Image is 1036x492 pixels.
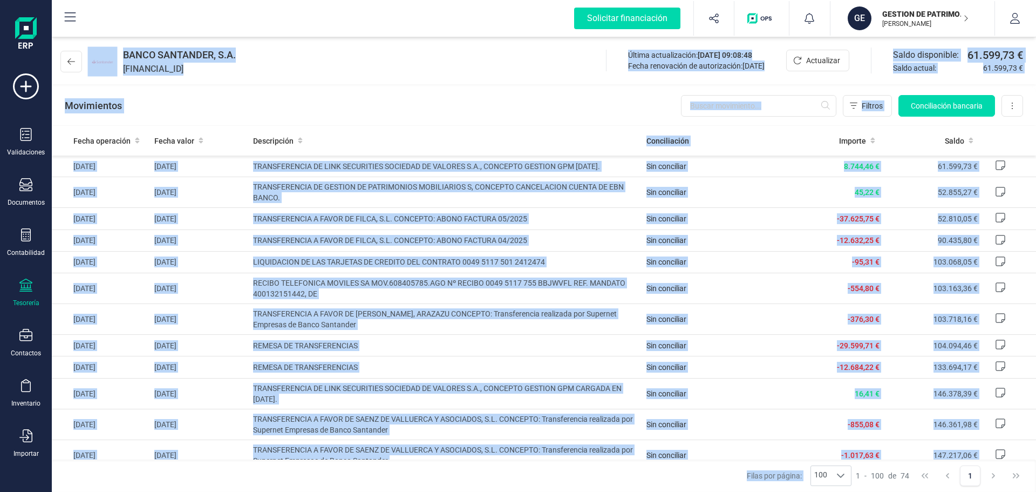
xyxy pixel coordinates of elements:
[13,449,39,458] div: Importar
[253,362,638,373] span: REMESA DE TRANSFERENCIAS
[856,470,909,481] div: -
[843,95,892,117] button: Filtros
[52,177,150,208] td: [DATE]
[253,308,638,330] span: TRANSFERENCIA A FAVOR DE [PERSON_NAME], ARAZAZU CONCEPTO: Transferencia realizada por Supernet Em...
[945,136,964,146] span: Saldo
[150,440,248,470] td: [DATE]
[884,156,982,177] td: 61.599,73 €
[811,466,830,486] span: 100
[1006,466,1026,486] button: Last Page
[884,409,982,440] td: 146.361,98 €
[150,304,248,335] td: [DATE]
[150,273,248,304] td: [DATE]
[52,230,150,251] td: [DATE]
[150,208,248,230] td: [DATE]
[253,444,638,466] span: TRANSFERENCIA A FAVOR DE SAENZ DE VALLUERCA Y ASOCIADOS, S.L. CONCEPTO: Transferencia realizada p...
[983,63,1023,73] span: 61.599,73 €
[52,304,150,335] td: [DATE]
[848,6,871,30] div: GE
[862,100,883,111] span: Filtros
[150,378,248,409] td: [DATE]
[893,49,963,62] span: Saldo disponible:
[837,341,880,350] span: -29.599,71 €
[253,213,638,224] span: TRANSFERENCIA A FAVOR DE FILCA, S.L. CONCEPTO: ABONO FACTURA 05/2025
[901,470,909,481] span: 74
[884,378,982,409] td: 146.378,39 €
[150,156,248,177] td: [DATE]
[52,378,150,409] td: [DATE]
[911,100,983,111] span: Conciliación bancaria
[855,188,880,197] span: 45,22 €
[848,315,880,323] span: -376,30 €
[741,1,782,36] button: Logo de OPS
[13,299,39,307] div: Tesorería
[73,136,131,146] span: Fecha operación
[646,341,686,350] span: Sin conciliar
[848,284,880,293] span: -554,80 €
[150,177,248,208] td: [DATE]
[884,177,982,208] td: 52.855,27 €
[253,161,638,172] span: TRANSFERENCIA DE LINK SECURITIES SOCIEDAD DE VALORES S.A., CONCEPTO GESTION GPM [DATE].
[646,315,686,323] span: Sin conciliar
[884,251,982,273] td: 103.068,05 €
[52,440,150,470] td: [DATE]
[884,335,982,356] td: 104.094,46 €
[253,340,638,351] span: REMESA DE TRANSFERENCIAS
[852,258,880,266] span: -95,31 €
[52,273,150,304] td: [DATE]
[150,356,248,378] td: [DATE]
[837,236,880,245] span: -12.632,25 €
[628,50,765,60] div: Última actualización:
[848,420,880,429] span: -855,08 €
[65,98,122,113] p: Movimientos
[884,356,982,378] td: 133.694,17 €
[646,451,686,460] span: Sin conciliar
[52,335,150,356] td: [DATE]
[747,466,851,486] div: Filas por página:
[253,235,638,246] span: TRANSFERENCIA A FAVOR DE FILCA, S.L. CONCEPTO: ABONO FACTURA 04/2025
[837,363,880,372] span: -12.684,22 €
[888,470,896,481] span: de
[898,95,995,117] button: Conciliación bancaria
[786,50,849,71] button: Actualizar
[52,208,150,230] td: [DATE]
[154,136,194,146] span: Fecha valor
[882,19,969,28] p: [PERSON_NAME]
[123,48,236,63] span: BANCO SANTANDER, S.A.
[150,230,248,251] td: [DATE]
[841,451,880,460] span: -1.017,63 €
[806,55,840,66] span: Actualizar
[7,248,45,257] div: Contabilidad
[123,63,236,76] span: [FINANCIAL_ID]
[960,466,980,486] button: Page 1
[843,1,982,36] button: GEGESTION DE PATRIMONIOS MOBILIARIOS SOCIEDAD DE VALORES SA[PERSON_NAME]
[646,136,689,146] span: Conciliación
[884,304,982,335] td: 103.718,16 €
[893,63,979,73] span: Saldo actual:
[253,383,638,405] span: TRANSFERENCIA DE LINK SECURITIES SOCIEDAD DE VALORES S.A., CONCEPTO GESTION GPM CARGADA EN [DATE].
[646,236,686,245] span: Sin conciliar
[937,466,958,486] button: Previous Page
[150,251,248,273] td: [DATE]
[747,13,776,24] img: Logo de OPS
[52,356,150,378] td: [DATE]
[646,420,686,429] span: Sin conciliar
[646,389,686,398] span: Sin conciliar
[742,62,765,70] span: [DATE]
[915,466,935,486] button: First Page
[646,214,686,223] span: Sin conciliar
[983,466,1004,486] button: Next Page
[150,409,248,440] td: [DATE]
[646,363,686,372] span: Sin conciliar
[967,48,1023,63] span: 61.599,73 €
[150,335,248,356] td: [DATE]
[253,257,638,267] span: LIQUIDACION DE LAS TARJETAS DE CREDITO DEL CONTRATO 0049 5117 501 2412474
[52,251,150,273] td: [DATE]
[884,230,982,251] td: 90.435,80 €
[253,278,638,299] span: RECIBO TELEFONICA MOVILES SA MOV.608405785.AGO Nº RECIBO 0049 5117 755 BBJWVFL REF. MANDATO 40013...
[882,9,969,19] p: GESTION DE PATRIMONIOS MOBILIARIOS SOCIEDAD DE VALORES SA
[871,470,884,481] span: 100
[561,1,693,36] button: Solicitar financiación
[844,162,880,171] span: 8.744,46 €
[11,349,41,358] div: Contactos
